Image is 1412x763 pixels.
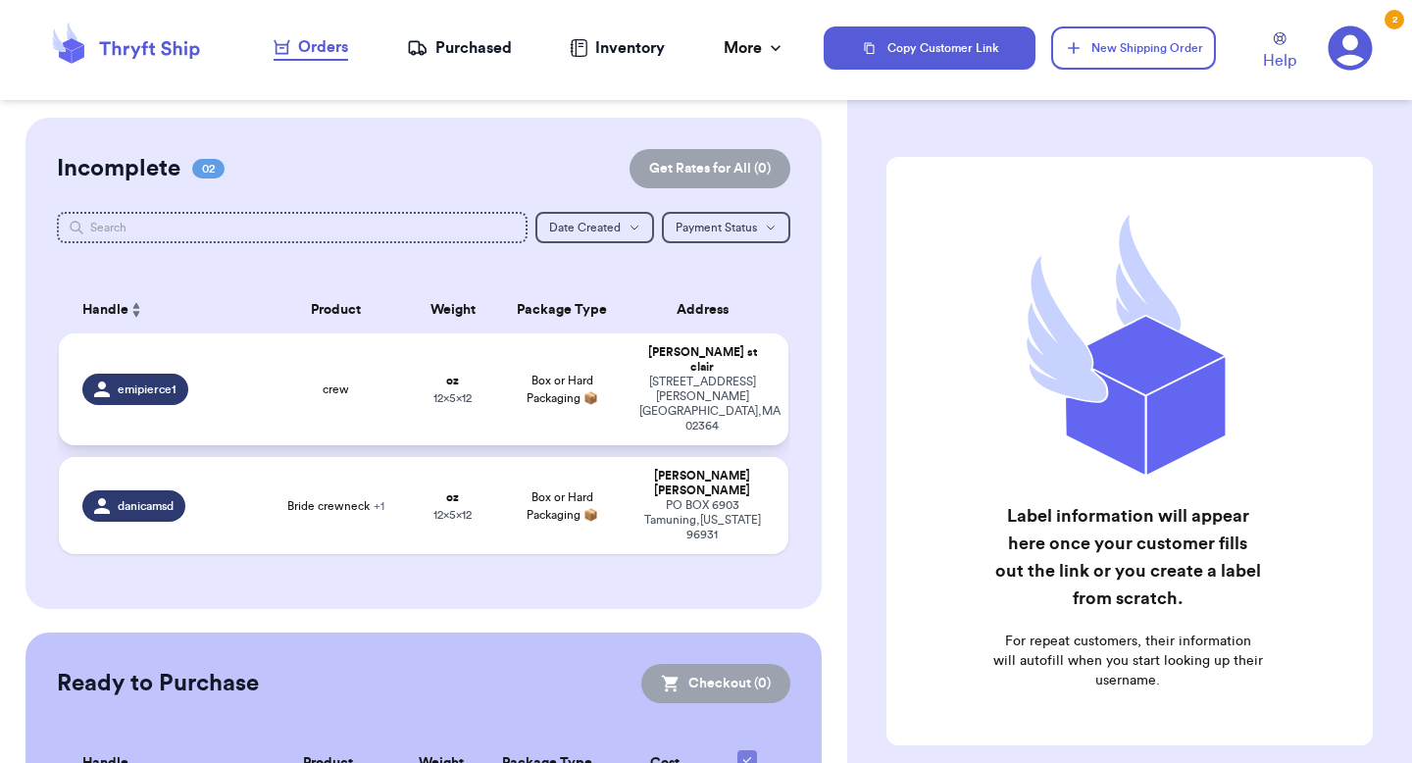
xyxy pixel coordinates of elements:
button: Payment Status [662,212,790,243]
button: Get Rates for All (0) [630,149,790,188]
th: Address [628,286,788,333]
div: PO BOX 6903 Tamuning , [US_STATE] 96931 [639,498,765,542]
button: Sort ascending [128,298,144,322]
input: Search [57,212,528,243]
a: 2 [1328,25,1373,71]
strong: oz [446,491,459,503]
span: Box or Hard Packaging 📦 [527,375,598,404]
h2: Label information will appear here once your customer fills out the link or you create a label fr... [992,502,1263,612]
span: Bride crewneck [287,498,384,514]
button: Copy Customer Link [824,26,1035,70]
strong: oz [446,375,459,386]
a: Inventory [570,36,665,60]
span: emipierce1 [118,381,176,397]
p: For repeat customers, their information will autofill when you start looking up their username. [992,632,1263,690]
span: + 1 [374,500,384,512]
span: crew [323,381,349,397]
span: Help [1263,49,1296,73]
div: [PERSON_NAME] st clair [639,345,765,375]
span: Payment Status [676,222,757,233]
div: 2 [1385,10,1404,29]
span: 02 [192,159,225,178]
th: Product [263,286,409,333]
a: Help [1263,32,1296,73]
a: Purchased [407,36,512,60]
a: Orders [274,35,348,61]
th: Package Type [496,286,628,333]
span: 12 x 5 x 12 [433,509,472,521]
button: New Shipping Order [1051,26,1216,70]
th: Weight [409,286,496,333]
div: [STREET_ADDRESS][PERSON_NAME] [GEOGRAPHIC_DATA] , MA 02364 [639,375,765,433]
h2: Incomplete [57,153,180,184]
button: Date Created [535,212,654,243]
div: [PERSON_NAME] [PERSON_NAME] [639,469,765,498]
span: Box or Hard Packaging 📦 [527,491,598,521]
button: Checkout (0) [641,664,790,703]
span: Date Created [549,222,621,233]
h2: Ready to Purchase [57,668,259,699]
div: Orders [274,35,348,59]
span: 12 x 5 x 12 [433,392,472,404]
span: danicamsd [118,498,174,514]
span: Handle [82,300,128,321]
div: More [724,36,785,60]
